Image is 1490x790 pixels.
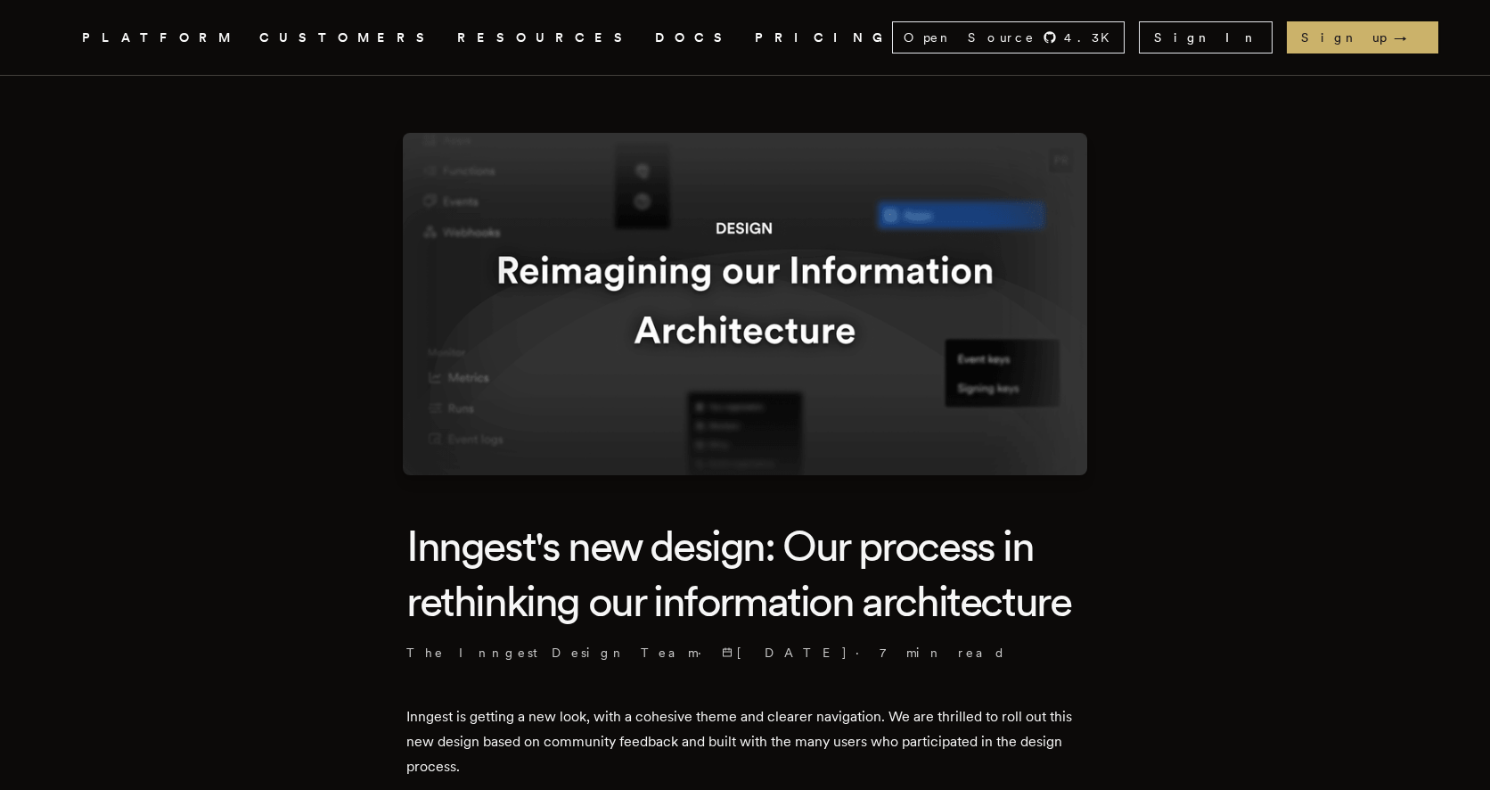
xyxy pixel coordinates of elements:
[1064,29,1120,46] span: 4.3 K
[880,644,1006,662] span: 7 min read
[655,27,733,49] a: DOCS
[904,29,1036,46] span: Open Source
[457,27,634,49] button: RESOURCES
[406,644,1084,662] p: The Inngest Design Team · ·
[259,27,436,49] a: CUSTOMERS
[1394,29,1424,46] span: →
[722,644,848,662] span: [DATE]
[755,27,892,49] a: PRICING
[406,518,1084,630] h1: Inngest's new design: Our process in rethinking our information architecture
[1287,21,1438,53] a: Sign up
[82,27,238,49] button: PLATFORM
[406,704,1084,779] p: Inngest is getting a new look, with a cohesive theme and clearer navigation. We are thrilled to r...
[1139,21,1273,53] a: Sign In
[403,133,1087,475] img: Featured image for Inngest's new design: Our process in rethinking our information architecture b...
